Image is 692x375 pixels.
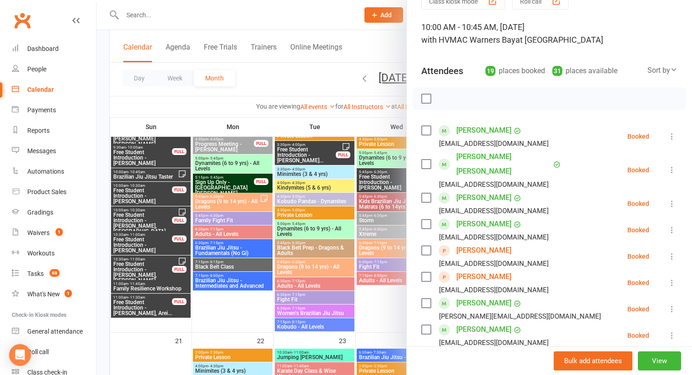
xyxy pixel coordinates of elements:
a: [PERSON_NAME] [456,322,511,337]
a: Calendar [12,80,96,100]
a: Workouts [12,243,96,264]
div: 31 [552,66,562,76]
div: Reports [27,127,50,134]
a: Reports [12,120,96,141]
a: [PERSON_NAME] [456,190,511,205]
span: 1 [56,228,63,236]
div: [EMAIL_ADDRESS][DOMAIN_NAME] [439,258,549,270]
a: What's New1 [12,284,96,305]
a: Messages [12,141,96,161]
div: Payments [27,106,56,114]
div: Automations [27,168,64,175]
a: People [12,59,96,80]
a: [PERSON_NAME] [456,217,511,231]
div: Product Sales [27,188,66,195]
div: Tasks [27,270,44,277]
a: Waivers 1 [12,223,96,243]
a: [PERSON_NAME] [456,296,511,310]
a: [PERSON_NAME] [PERSON_NAME] [456,150,551,179]
div: 10:00 AM - 10:45 AM, [DATE] [421,21,677,46]
div: [EMAIL_ADDRESS][DOMAIN_NAME] [439,284,549,296]
a: [PERSON_NAME] [456,243,511,258]
a: Roll call [12,342,96,362]
div: Booked [627,253,649,260]
a: Gradings [12,202,96,223]
div: Booked [627,332,649,339]
span: at [GEOGRAPHIC_DATA] [515,35,603,45]
a: Product Sales [12,182,96,202]
div: Booked [627,306,649,312]
div: [EMAIL_ADDRESS][DOMAIN_NAME] [439,337,549,349]
a: General attendance kiosk mode [12,321,96,342]
button: View [638,351,681,370]
div: Calendar [27,86,54,93]
div: Booked [627,133,649,140]
div: [EMAIL_ADDRESS][DOMAIN_NAME] [439,138,549,150]
div: Dashboard [27,45,59,52]
div: Booked [627,280,649,286]
span: 1 [65,290,72,297]
div: [EMAIL_ADDRESS][DOMAIN_NAME] [439,179,549,190]
a: Payments [12,100,96,120]
div: Messages [27,147,56,155]
div: Booked [627,200,649,207]
div: [EMAIL_ADDRESS][DOMAIN_NAME] [439,231,549,243]
button: Bulk add attendees [554,351,632,370]
div: places available [552,65,617,77]
div: [EMAIL_ADDRESS][DOMAIN_NAME] [439,205,549,217]
div: Roll call [27,348,49,355]
a: Clubworx [11,9,34,32]
a: [PERSON_NAME] [456,123,511,138]
div: Gradings [27,209,53,216]
span: 68 [50,269,60,277]
div: 19 [485,66,495,76]
span: with HVMAC Warners Bay [421,35,515,45]
div: Waivers [27,229,50,236]
a: Dashboard [12,39,96,59]
div: Workouts [27,250,55,257]
a: Automations [12,161,96,182]
div: What's New [27,290,60,298]
div: Booked [627,167,649,173]
a: [PERSON_NAME] [456,270,511,284]
div: General attendance [27,328,83,335]
div: places booked [485,65,545,77]
a: Tasks 68 [12,264,96,284]
div: Booked [627,227,649,233]
div: Sort by [647,65,677,76]
div: Open Intercom Messenger [9,344,31,366]
div: Attendees [421,65,463,77]
div: [PERSON_NAME][EMAIL_ADDRESS][DOMAIN_NAME] [439,310,601,322]
div: People [27,65,46,73]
